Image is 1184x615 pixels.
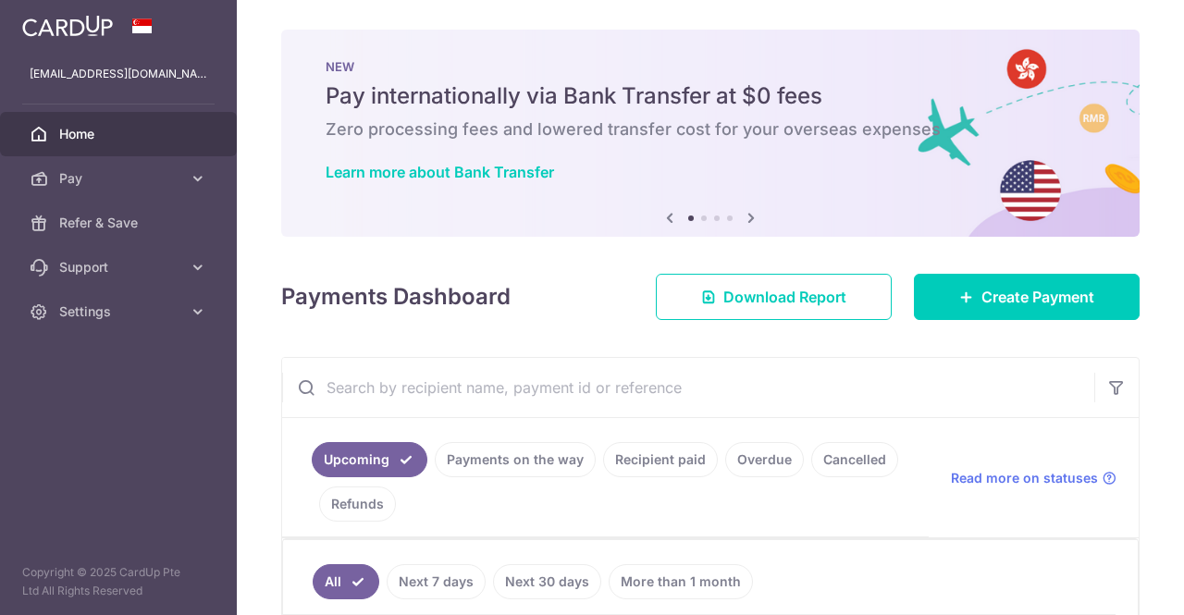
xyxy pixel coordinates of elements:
a: Upcoming [312,442,427,477]
a: All [313,564,379,599]
h5: Pay internationally via Bank Transfer at $0 fees [326,81,1095,111]
h4: Payments Dashboard [281,280,511,314]
a: Recipient paid [603,442,718,477]
a: Read more on statuses [951,469,1116,487]
span: Download Report [723,286,846,308]
span: Read more on statuses [951,469,1098,487]
p: NEW [326,59,1095,74]
span: Settings [59,302,181,321]
a: Next 30 days [493,564,601,599]
a: Create Payment [914,274,1140,320]
span: Create Payment [981,286,1094,308]
span: Home [59,125,181,143]
a: Payments on the way [435,442,596,477]
img: CardUp [22,15,113,37]
img: Bank transfer banner [281,30,1140,237]
a: Learn more about Bank Transfer [326,163,554,181]
a: Overdue [725,442,804,477]
p: [EMAIL_ADDRESS][DOMAIN_NAME] [30,65,207,83]
a: Refunds [319,486,396,522]
span: Support [59,258,181,277]
span: Pay [59,169,181,188]
a: Download Report [656,274,892,320]
input: Search by recipient name, payment id or reference [282,358,1094,417]
a: Next 7 days [387,564,486,599]
h6: Zero processing fees and lowered transfer cost for your overseas expenses [326,118,1095,141]
a: Cancelled [811,442,898,477]
span: Refer & Save [59,214,181,232]
a: More than 1 month [609,564,753,599]
iframe: Opens a widget where you can find more information [1066,560,1165,606]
